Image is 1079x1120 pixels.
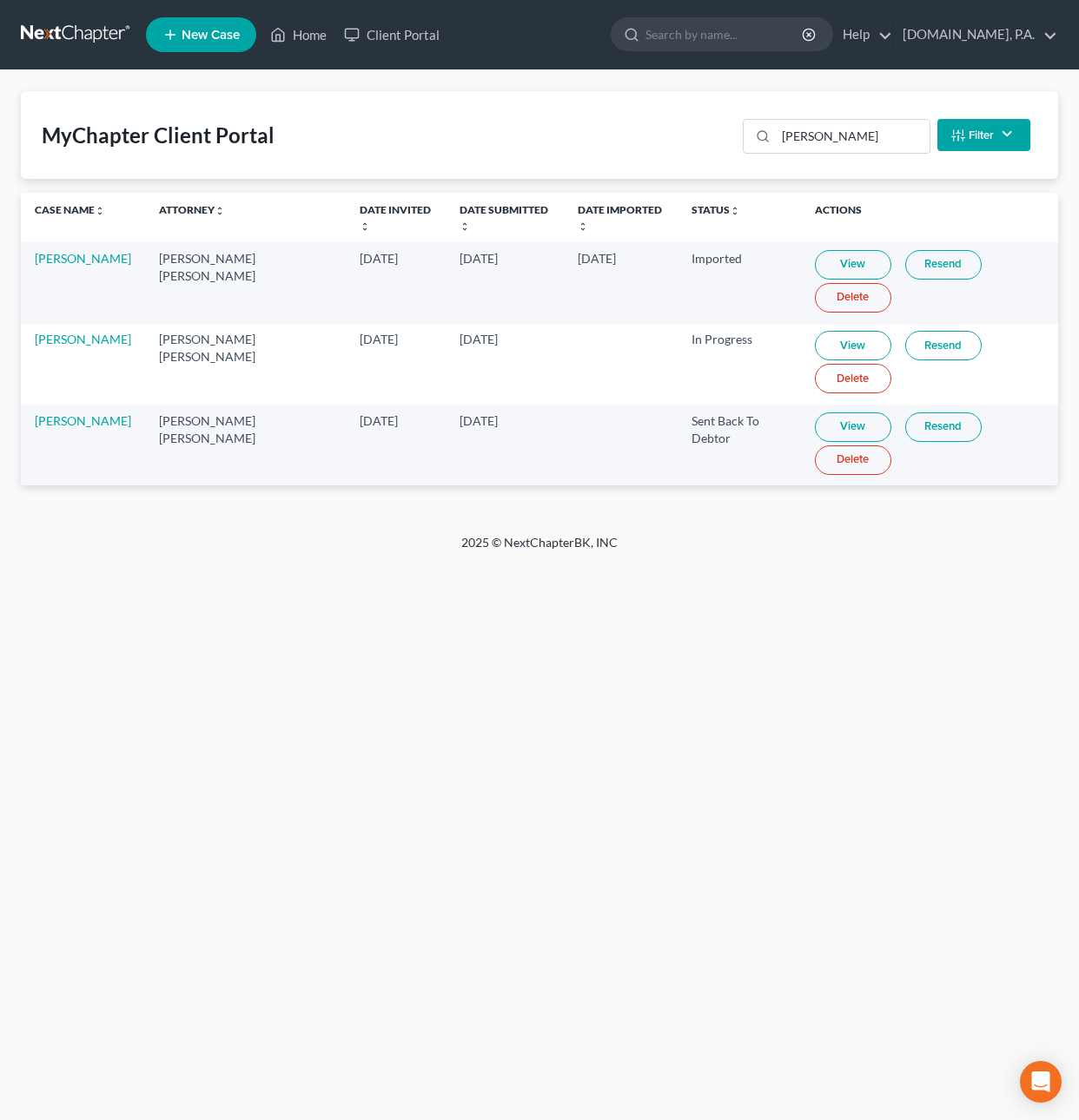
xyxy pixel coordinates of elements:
[460,251,498,266] span: [DATE]
[645,18,804,50] input: Search by name...
[182,29,240,42] span: New Case
[905,250,982,280] a: Resend
[261,19,335,50] a: Home
[35,332,131,346] a: [PERSON_NAME]
[578,203,662,231] a: Date Importedunfold_more
[678,242,801,323] td: Imported
[815,283,891,313] a: Delete
[815,250,891,280] a: View
[460,203,548,231] a: Date Submittedunfold_more
[145,242,346,323] td: [PERSON_NAME] [PERSON_NAME]
[215,206,225,216] i: unfold_more
[692,203,740,216] a: Statusunfold_more
[578,221,588,232] i: unfold_more
[145,324,346,405] td: [PERSON_NAME] [PERSON_NAME]
[894,19,1057,50] a: [DOMAIN_NAME], P.A.
[801,193,1058,242] th: Actions
[42,122,275,149] div: MyChapter Client Portal
[35,203,105,216] a: Case Nameunfold_more
[1020,1061,1062,1103] div: Open Intercom Messenger
[360,203,431,231] a: Date Invitedunfold_more
[815,445,891,475] a: Delete
[815,412,891,442] a: View
[578,251,616,266] span: [DATE]
[815,364,891,393] a: Delete
[35,251,131,266] a: [PERSON_NAME]
[44,534,1035,565] div: 2025 © NextChapterBK, INC
[460,221,470,232] i: unfold_more
[159,203,225,216] a: Attorneyunfold_more
[905,331,982,360] a: Resend
[834,19,892,50] a: Help
[905,412,982,442] a: Resend
[815,331,891,360] a: View
[730,206,740,216] i: unfold_more
[360,332,398,346] span: [DATE]
[460,413,498,428] span: [DATE]
[360,413,398,428] span: [DATE]
[460,332,498,346] span: [DATE]
[35,413,131,428] a: [PERSON_NAME]
[776,120,930,153] input: Search...
[678,324,801,405] td: In Progress
[145,405,346,485] td: [PERSON_NAME] [PERSON_NAME]
[335,19,448,50] a: Client Portal
[678,405,801,485] td: Sent Back To Debtor
[360,251,398,266] span: [DATE]
[360,221,370,232] i: unfold_more
[95,206,105,216] i: unfold_more
[937,119,1030,151] button: Filter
